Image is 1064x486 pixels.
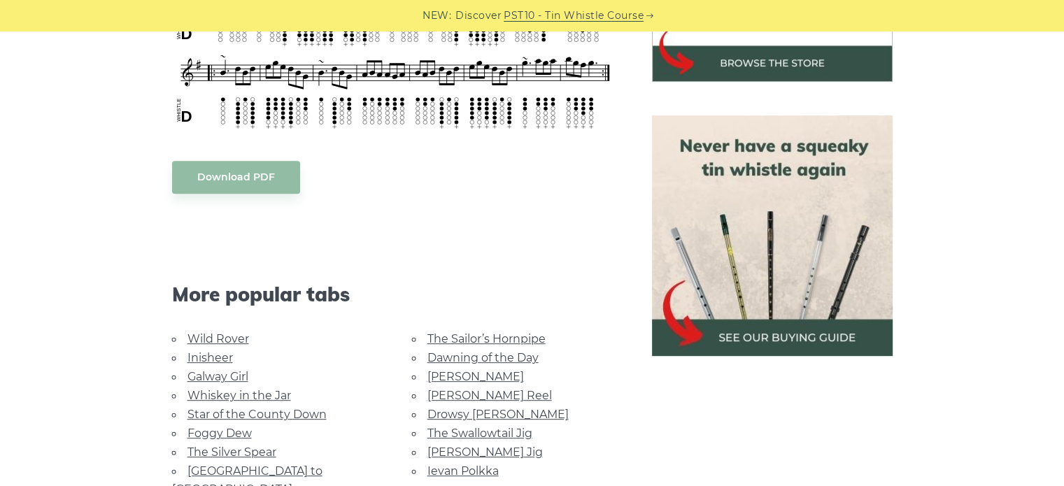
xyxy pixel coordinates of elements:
[504,8,644,24] a: PST10 - Tin Whistle Course
[652,115,893,356] img: tin whistle buying guide
[427,370,524,383] a: [PERSON_NAME]
[172,283,618,306] span: More popular tabs
[187,351,233,364] a: Inisheer
[427,427,532,440] a: The Swallowtail Jig
[427,445,543,459] a: [PERSON_NAME] Jig
[427,408,569,421] a: Drowsy [PERSON_NAME]
[187,408,327,421] a: Star of the County Down
[187,445,276,459] a: The Silver Spear
[187,427,252,440] a: Foggy Dew
[172,161,300,194] a: Download PDF
[427,464,499,478] a: Ievan Polkka
[423,8,451,24] span: NEW:
[427,351,539,364] a: Dawning of the Day
[427,389,552,402] a: [PERSON_NAME] Reel
[427,332,546,345] a: The Sailor’s Hornpipe
[187,332,249,345] a: Wild Rover
[455,8,502,24] span: Discover
[187,370,248,383] a: Galway Girl
[187,389,291,402] a: Whiskey in the Jar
